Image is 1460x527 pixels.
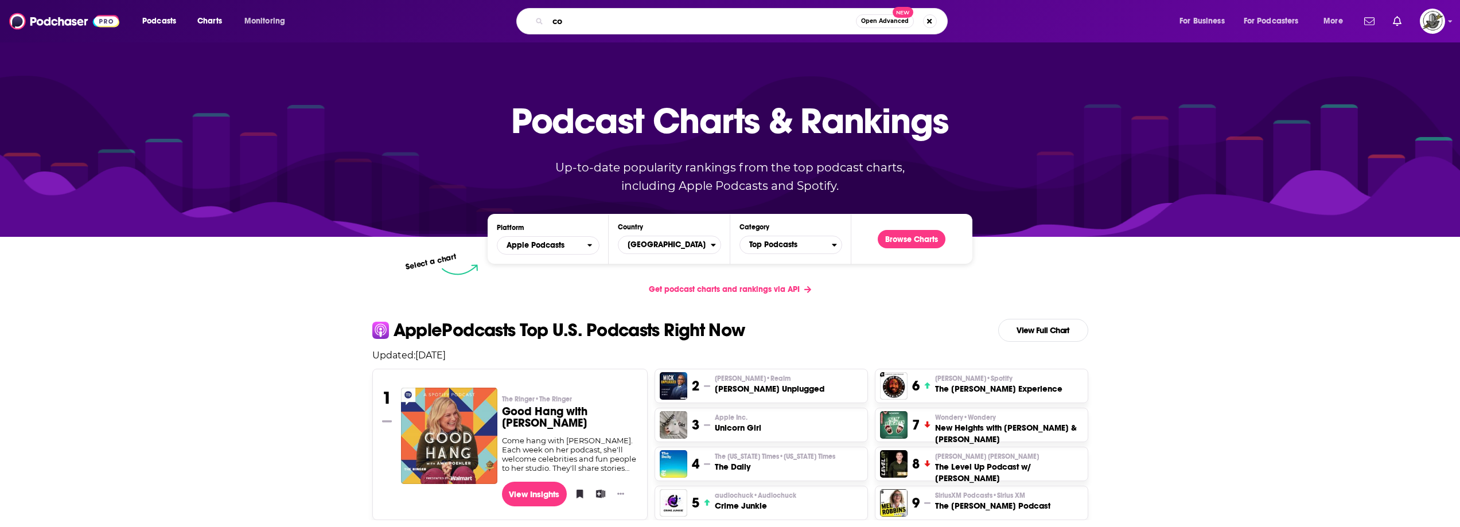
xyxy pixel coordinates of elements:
[1420,9,1445,34] img: User Profile
[372,322,389,338] img: apple Icon
[660,450,687,478] a: The Daily
[715,413,747,422] span: Apple Inc.
[497,236,599,255] button: open menu
[692,377,699,395] h3: 2
[880,450,908,478] a: The Level Up Podcast w/ Paul Alex
[9,10,119,32] img: Podchaser - Follow, Share and Rate Podcasts
[1420,9,1445,34] button: Show profile menu
[715,491,796,500] p: audiochuck • Audiochuck
[363,350,1097,361] p: Updated: [DATE]
[1360,11,1379,31] a: Show notifications dropdown
[935,491,1025,500] span: SiriusXM Podcasts
[715,452,835,461] p: The New York Times • New York Times
[1323,13,1343,29] span: More
[935,422,1083,445] h3: New Heights with [PERSON_NAME] & [PERSON_NAME]
[592,485,604,502] button: Add to List
[739,236,842,254] button: Categories
[715,452,835,461] span: The [US_STATE] Times
[998,319,1088,342] a: View Full Chart
[692,416,699,434] h3: 3
[1179,13,1225,29] span: For Business
[715,491,796,512] a: audiochuck•AudiochuckCrime Junkie
[935,461,1083,484] h3: The Level Up Podcast w/ [PERSON_NAME]
[992,491,1025,499] span: • Sirius XM
[715,413,761,422] p: Apple Inc.
[715,413,761,434] a: Apple Inc.Unicorn Girl
[935,452,1083,484] a: [PERSON_NAME] [PERSON_NAME]The Level Up Podcast w/ [PERSON_NAME]
[142,13,176,29] span: Podcasts
[861,18,909,24] span: Open Advanced
[715,374,791,383] span: [PERSON_NAME]
[935,500,1050,512] h3: The [PERSON_NAME] Podcast
[912,377,920,395] h3: 6
[935,491,1050,500] p: SiriusXM Podcasts • Sirius XM
[740,235,832,255] span: Top Podcasts
[1244,13,1299,29] span: For Podcasters
[190,12,229,30] a: Charts
[766,374,791,382] span: • Realm
[502,395,638,436] a: The Ringer•The RingerGood Hang with [PERSON_NAME]
[935,374,1062,395] a: [PERSON_NAME]•SpotifyThe [PERSON_NAME] Experience
[880,372,908,400] img: The Joe Rogan Experience
[527,8,959,34] div: Search podcasts, credits, & more...
[912,494,920,512] h3: 9
[1171,12,1239,30] button: open menu
[715,374,824,395] a: [PERSON_NAME]•Realm[PERSON_NAME] Unplugged
[660,372,687,400] img: Mick Unplugged
[986,374,1013,382] span: • Spotify
[1315,12,1357,30] button: open menu
[912,416,920,434] h3: 7
[779,452,835,460] span: • [US_STATE] Times
[935,413,1083,422] p: Wondery • Wondery
[507,241,564,249] span: Apple Podcasts
[880,411,908,439] img: New Heights with Jason & Travis Kelce
[692,494,699,512] h3: 5
[401,388,497,484] img: Good Hang with Amy Poehler
[660,411,687,439] img: Unicorn Girl
[502,395,572,404] span: The Ringer
[715,452,835,473] a: The [US_STATE] Times•[US_STATE] TimesThe Daily
[935,452,1039,461] span: [PERSON_NAME] [PERSON_NAME]
[618,236,721,254] button: Countries
[613,488,629,499] button: Show More Button
[511,83,949,158] p: Podcast Charts & Rankings
[649,284,800,294] span: Get podcast charts and rankings via API
[880,489,908,517] img: The Mel Robbins Podcast
[533,158,928,195] p: Up-to-date popularity rankings from the top podcast charts, including Apple Podcasts and Spotify.
[856,14,914,28] button: Open AdvancedNew
[935,383,1062,395] h3: The [PERSON_NAME] Experience
[502,395,638,404] p: The Ringer • The Ringer
[660,489,687,517] a: Crime Junkie
[1420,9,1445,34] span: Logged in as PodProMaxBooking
[935,452,1083,461] p: Paul Alex Espinoza
[134,12,191,30] button: open menu
[878,230,945,248] button: Browse Charts
[442,264,478,275] img: select arrow
[715,374,824,383] p: Mick Hunt • Realm
[935,491,1050,512] a: SiriusXM Podcasts•Sirius XMThe [PERSON_NAME] Podcast
[236,12,300,30] button: open menu
[1388,11,1406,31] a: Show notifications dropdown
[382,388,392,408] h3: 1
[893,7,913,18] span: New
[535,395,572,403] span: • The Ringer
[640,275,820,303] a: Get podcast charts and rankings via API
[935,374,1062,383] p: Joe Rogan • Spotify
[715,422,761,434] h3: Unicorn Girl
